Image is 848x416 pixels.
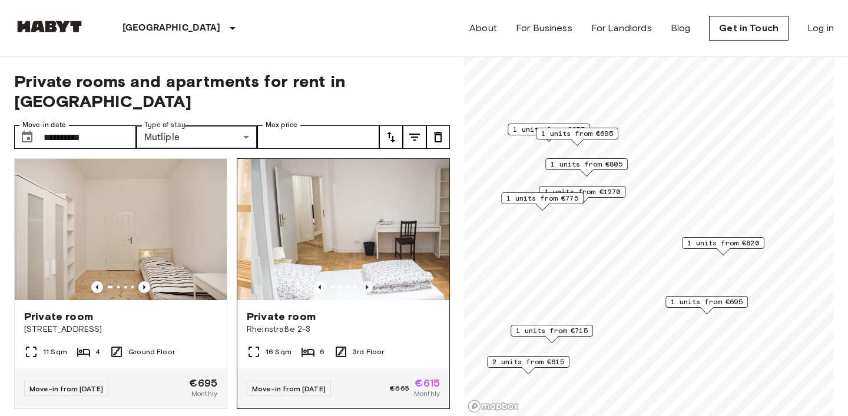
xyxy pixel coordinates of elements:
[361,281,373,293] button: Previous image
[492,357,564,367] span: 2 units from €615
[39,159,251,300] img: Marketing picture of unit DE-01-090-05M
[501,192,584,211] div: Map marker
[14,71,450,111] span: Private rooms and apartments for rent in [GEOGRAPHIC_DATA]
[43,347,67,357] span: 11 Sqm
[403,125,426,149] button: tune
[24,324,217,335] span: [STREET_ADDRESS]
[487,356,569,374] div: Map marker
[426,125,450,149] button: tune
[671,21,691,35] a: Blog
[671,297,743,307] span: 1 units from €695
[15,159,227,300] img: Marketing picture of unit DE-01-223-04M
[390,383,409,394] span: €665
[252,384,326,393] span: Move-in from [DATE]
[29,384,103,393] span: Move-in from [DATE]
[415,378,440,388] span: €615
[24,309,93,324] span: Private room
[14,158,227,409] a: Marketing picture of unit DE-01-223-04MPrevious imagePrevious imagePrivate room[STREET_ADDRESS]11...
[22,120,66,130] label: Move-in date
[251,159,463,300] img: Marketing picture of unit DE-01-090-05M
[541,128,613,139] span: 1 units from €695
[144,120,185,130] label: Type of stay
[511,325,593,343] div: Map marker
[122,21,221,35] p: [GEOGRAPHIC_DATA]
[14,21,85,32] img: Habyt
[379,125,403,149] button: tune
[709,16,789,41] a: Get in Touch
[665,296,748,314] div: Map marker
[687,238,759,248] span: 1 units from €820
[247,309,316,324] span: Private room
[91,281,103,293] button: Previous image
[414,388,440,399] span: Monthly
[95,347,100,357] span: 4
[536,128,618,146] div: Map marker
[551,159,622,169] span: 1 units from €805
[320,347,324,357] span: 6
[807,21,834,35] a: Log in
[516,325,588,336] span: 1 units from €715
[189,378,217,388] span: €695
[247,324,440,335] span: Rheinstraße 2-3
[682,237,764,255] div: Map marker
[508,124,590,142] div: Map marker
[591,21,652,35] a: For Landlords
[266,347,291,357] span: 16 Sqm
[138,281,150,293] button: Previous image
[266,120,297,130] label: Max price
[314,281,326,293] button: Previous image
[136,125,258,149] div: Mutliple
[237,158,450,409] a: Previous imagePrevious imagePrivate roomRheinstraße 2-316 Sqm63rd FloorMove-in from [DATE]€665€61...
[128,347,175,357] span: Ground Floor
[468,400,519,413] a: Mapbox logo
[539,186,626,204] div: Map marker
[191,388,217,399] span: Monthly
[506,193,578,204] span: 1 units from €775
[15,125,39,149] button: Choose date, selected date is 1 Oct 2025
[353,347,384,357] span: 3rd Floor
[513,124,585,135] span: 1 units from €655
[545,158,628,177] div: Map marker
[516,21,572,35] a: For Business
[545,187,621,197] span: 1 units from €1270
[469,21,497,35] a: About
